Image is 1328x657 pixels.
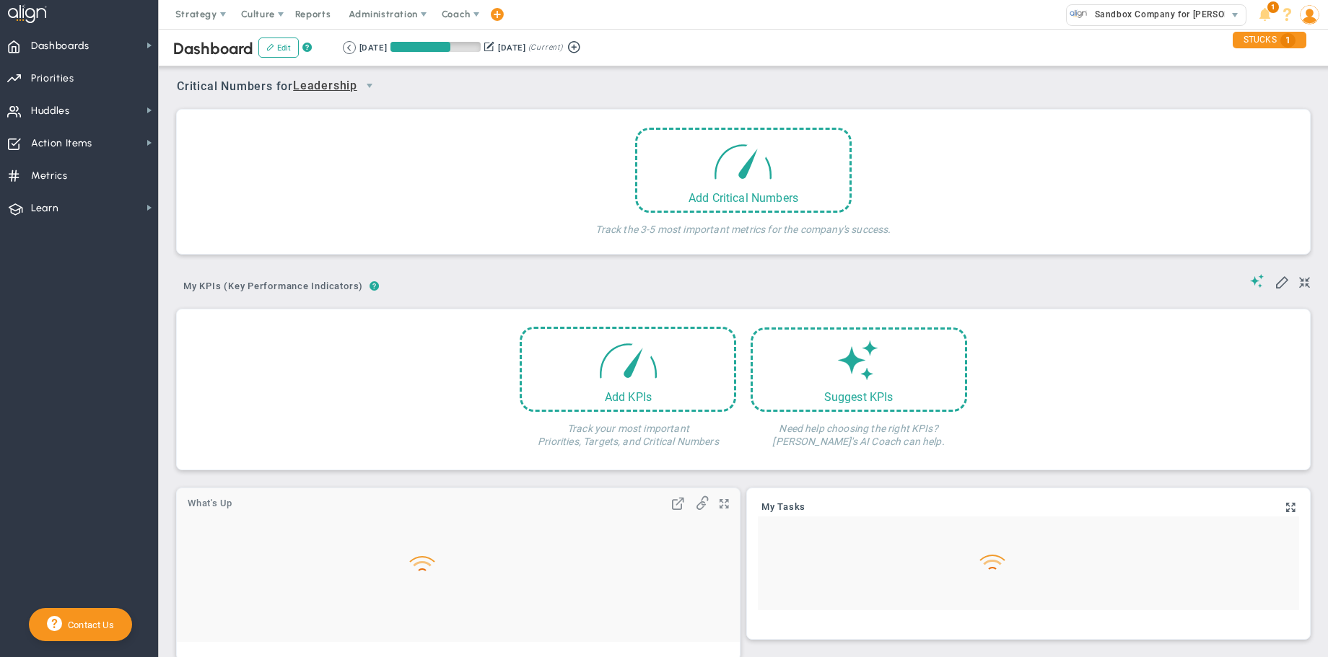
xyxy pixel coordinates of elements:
div: Period Progress: 66% Day 60 of 90 with 30 remaining. [390,42,481,52]
div: Suggest KPIs [753,390,965,404]
span: Leadership [293,77,357,95]
font: Sandbox Company for [PERSON_NAME] [1095,9,1265,19]
font: 1 [1285,35,1290,45]
font: Edit [277,43,291,53]
div: [DATE] [359,41,387,54]
div: Add KPIs [522,390,734,404]
span: select [1225,5,1246,25]
div: Add Critical Numbers [637,191,849,205]
span: Administration [349,9,417,19]
h4: Need help choosing the right KPIs? [PERSON_NAME]'s AI Coach can help. [751,412,967,448]
font: Metrics [31,169,68,182]
img: 53271.Person.photo [1300,5,1319,25]
span: My KPIs (Key Performance Indicators) [177,275,370,298]
font: (Current) [528,43,563,52]
span: Culture [241,9,275,19]
font: Action Items [31,137,92,149]
a: My Tasks [761,502,805,513]
span: Critical Numbers for [177,74,385,100]
span: Priorities [31,63,74,94]
span: select [357,74,382,98]
button: Edit [258,38,299,58]
span: 1 [1267,1,1279,13]
span: Coach [442,9,471,19]
font: Dashboard [173,39,253,58]
span: Suggestions (AI Feature) [1250,274,1264,288]
span: Strategy [175,9,217,19]
span: My Tasks [761,502,805,512]
font: Contact Us [68,619,114,630]
img: 33643.Company.photo [1070,5,1088,23]
div: [DATE] [498,41,525,54]
span: Huddles [31,96,70,126]
span: Edit My KPIs [1275,274,1289,288]
span: Dashboards [31,31,89,61]
font: Learn [31,202,58,214]
h4: Track the 3-5 most important metrics for the company's success. [595,213,891,236]
button: Go to previous period [343,41,356,54]
div: STUCKS [1233,32,1306,48]
button: My KPIs (Key Performance Indicators) [177,275,370,300]
h4: Track your most important Priorities, Targets, and Critical Numbers [520,412,736,448]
